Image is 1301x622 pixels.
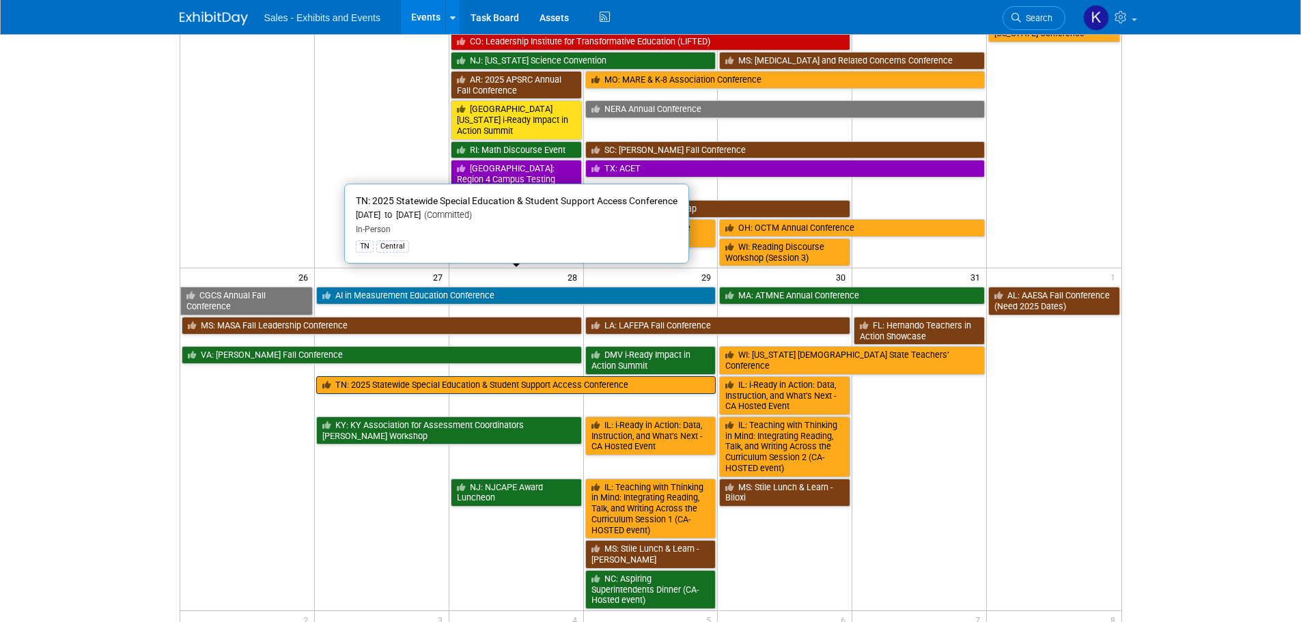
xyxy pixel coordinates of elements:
span: Sales - Exhibits and Events [264,12,380,23]
span: 30 [835,268,852,285]
span: 26 [297,268,314,285]
a: NJ: [US_STATE] Science Convention [451,52,716,70]
a: MS: [MEDICAL_DATA] and Related Concerns Conference [719,52,985,70]
img: ExhibitDay [180,12,248,25]
a: LA: LAFEPA Fall Conference [585,317,851,335]
a: MS: MASA Fall Leadership Conference [182,317,582,335]
a: NERA Annual Conference [585,100,985,118]
a: VA: [PERSON_NAME] Fall Conference [182,346,582,364]
a: AL: AAESA Fall Conference (Need 2025 Dates) [988,287,1119,315]
a: TX: ACET [585,160,985,178]
a: KY: KY Association for Assessment Coordinators [PERSON_NAME] Workshop [316,416,582,444]
span: TN: 2025 Statewide Special Education & Student Support Access Conference [356,195,677,206]
span: In-Person [356,225,391,234]
div: TN [356,240,374,253]
span: 27 [432,268,449,285]
a: WI: [US_STATE] [DEMOGRAPHIC_DATA] State Teachers’ Conference [719,346,985,374]
a: IL: Teaching with Thinking in Mind: Integrating Reading, Talk, and Writing Across the Curriculum ... [719,416,850,477]
div: Central [376,240,409,253]
span: 29 [700,268,717,285]
a: RI: Math Discourse Event [451,141,582,159]
span: 28 [566,268,583,285]
a: [GEOGRAPHIC_DATA][US_STATE] i-Ready Impact in Action Summit [451,100,582,139]
a: AR: 2025 APSRC Annual Fall Conference [451,71,582,99]
a: SC: [PERSON_NAME] Fall Conference [585,141,985,159]
a: [GEOGRAPHIC_DATA]: Region 4 Campus Testing Coordinator Academy [451,160,582,199]
a: WI: Reading Discourse Workshop (Session 3) [719,238,850,266]
a: NC: Aspiring Superintendents Dinner (CA-Hosted event) [585,570,716,609]
a: FL: Hernando Teachers in Action Showcase [854,317,985,345]
a: MO: MARE & K-8 Association Conference [585,71,985,89]
a: NJ: NJCAPE Award Luncheon [451,479,582,507]
a: OH: OCTM Annual Conference [719,219,985,237]
a: MS: Stile Lunch & Learn - Biloxi [719,479,850,507]
a: AI in Measurement Education Conference [316,287,716,305]
span: Search [1021,13,1052,23]
span: 1 [1109,268,1121,285]
a: IL: Teaching with Thinking in Mind: Integrating Reading, Talk, and Writing Across the Curriculum ... [585,479,716,539]
a: CO: Leadership Institute for Transformative Education (LIFTED) [451,33,851,51]
span: (Committed) [421,210,472,220]
a: MA: ATMNE Annual Conference [719,287,985,305]
a: IL: i-Ready in Action: Data, Instruction, and What’s Next - CA Hosted Event [585,416,716,455]
a: MS: Stile Lunch & Learn - [PERSON_NAME] [585,540,716,568]
a: Search [1003,6,1065,30]
a: IL: i-Ready in Action: Data, Instruction, and What’s Next - CA Hosted Event [719,376,850,415]
a: TN: 2025 Statewide Special Education & Student Support Access Conference [316,376,716,394]
a: CGCS Annual Fall Conference [180,287,313,315]
img: Kara Haven [1083,5,1109,31]
a: GA: GSSA Fall Bootstrap [585,200,851,218]
span: 31 [969,268,986,285]
a: DMV i-Ready Impact in Action Summit [585,346,716,374]
div: [DATE] to [DATE] [356,210,677,221]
